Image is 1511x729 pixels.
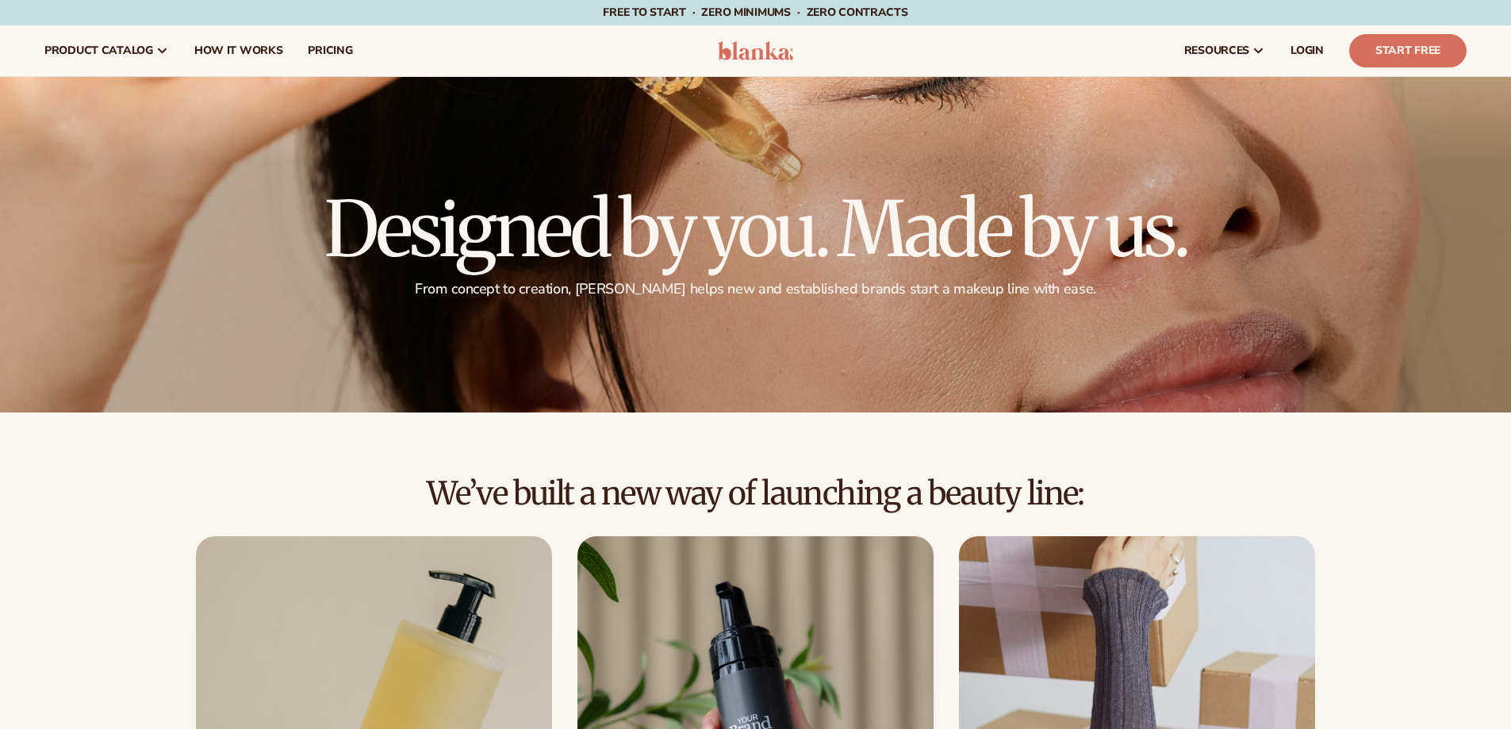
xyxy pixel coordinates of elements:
a: LOGIN [1278,25,1337,76]
span: pricing [308,44,352,57]
a: How It Works [182,25,296,76]
a: Start Free [1349,34,1467,67]
a: product catalog [32,25,182,76]
img: logo [718,41,793,60]
span: How It Works [194,44,283,57]
span: Free to start · ZERO minimums · ZERO contracts [603,5,907,20]
span: product catalog [44,44,153,57]
a: pricing [295,25,365,76]
h2: We’ve built a new way of launching a beauty line: [44,476,1467,511]
span: resources [1184,44,1249,57]
h1: Designed by you. Made by us. [324,191,1187,267]
p: From concept to creation, [PERSON_NAME] helps new and established brands start a makeup line with... [324,280,1187,298]
span: LOGIN [1290,44,1324,57]
a: resources [1172,25,1278,76]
